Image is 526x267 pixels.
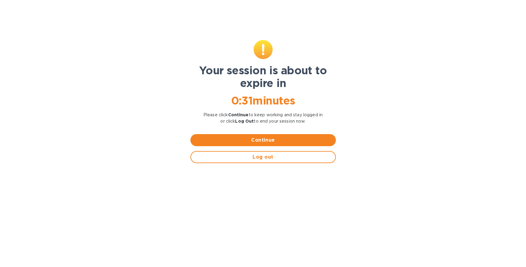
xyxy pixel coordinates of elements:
[190,151,336,163] button: Log out
[228,112,249,117] b: Continue
[190,64,336,89] h1: Your session is about to expire in
[196,153,330,161] span: Log out
[195,137,331,144] span: Continue
[235,119,254,124] b: Log Out
[190,112,336,124] p: Please click to keep working and stay logged in or click to end your session now.
[190,94,336,107] h1: 0 : 31 minutes
[190,134,336,146] button: Continue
